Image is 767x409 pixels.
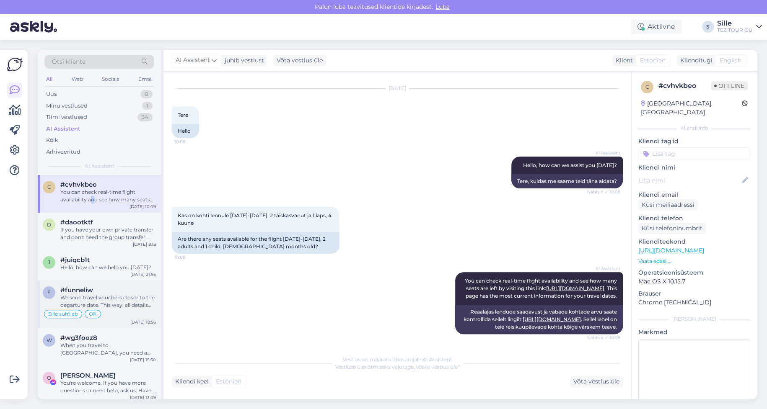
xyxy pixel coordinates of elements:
[178,212,333,226] span: Kas on kohti lennule [DATE]-[DATE], 2 täiskasvanut ja 1 laps, 4 kuune
[638,277,750,286] p: Mac OS X 10.15.7
[174,139,206,145] span: 10:08
[172,377,209,386] div: Kliendi keel
[60,256,90,264] span: #juiqcb1t
[631,19,682,34] div: Aktiivne
[130,271,156,278] div: [DATE] 21:55
[638,214,750,223] p: Kliendi telefon
[638,268,750,277] p: Operatsioonisüsteem
[47,221,51,228] span: d
[641,99,742,117] div: [GEOGRAPHIC_DATA], [GEOGRAPHIC_DATA]
[343,356,452,363] span: Vestlus on määratud kasutajale AI Assistent
[589,265,620,272] span: AI Assistent
[638,257,750,265] p: Vaata edasi ...
[60,372,115,379] span: Olga Kohal
[48,259,50,265] span: j
[47,289,51,296] span: f
[172,232,339,254] div: Are there any seats available for the flight [DATE]-[DATE], 2 adults and 1 child, [DEMOGRAPHIC_DA...
[638,328,750,337] p: Märkmed
[60,219,93,226] span: #daootktf
[523,162,617,168] span: Hello, how can we assist you [DATE]?
[638,147,750,160] input: Lisa tag
[89,311,97,316] span: OK
[46,102,88,110] div: Minu vestlused
[60,188,156,203] div: You can check real-time flight availability and see how many seats are left by visiting this link...
[60,294,156,309] div: We send travel vouchers closer to the departure date. This way, all details are correct and up-to...
[133,241,156,247] div: [DATE] 8:18
[46,113,87,121] div: Tiimi vestlused
[48,311,78,316] span: Sille suhtleb
[44,74,54,85] div: All
[47,184,51,190] span: c
[638,223,706,234] div: Küsi telefoninumbrit
[46,90,57,98] div: Uus
[137,113,153,121] div: 34
[638,289,750,298] p: Brauser
[47,337,52,343] span: w
[638,315,750,323] div: [PERSON_NAME]
[216,377,241,386] span: Estonian
[589,150,620,156] span: AI Assistent
[433,3,452,10] span: Luba
[638,199,698,211] div: Küsi meiliaadressi
[174,254,206,260] span: 10:08
[130,394,156,401] div: [DATE] 13:09
[140,90,153,98] div: 0
[335,364,460,370] span: Vestluse ülevõtmiseks vajutage
[640,56,666,65] span: Estonian
[570,376,623,387] div: Võta vestlus üle
[60,342,156,357] div: When you travel to [GEOGRAPHIC_DATA], you need a valid travel document. If you are an [DEMOGRAPHI...
[172,124,199,138] div: Hello
[645,84,649,90] span: c
[7,57,23,72] img: Askly Logo
[587,189,620,195] span: Nähtud ✓ 10:08
[546,285,604,291] a: [URL][DOMAIN_NAME]
[720,56,741,65] span: English
[60,181,97,188] span: #cvhvkbeo
[587,334,620,341] span: Nähtud ✓ 10:09
[46,125,80,133] div: AI Assistent
[717,20,762,33] a: SilleTEZ TOUR OÜ
[638,137,750,146] p: Kliendi tag'id
[414,364,460,370] i: „Võtke vestlus üle”
[273,55,326,66] div: Võta vestlus üle
[46,136,58,144] div: Kõik
[455,305,623,334] div: Reaalajas lendude saadavust ja vabade kohtade arvu saate kontrollida sellelt lingilt: . Sellel le...
[612,56,633,65] div: Klient
[638,237,750,246] p: Klienditeekond
[100,74,121,85] div: Socials
[85,162,114,170] span: AI Assistent
[60,226,156,241] div: If you have your own private transfer and don't need the group transfer from [GEOGRAPHIC_DATA], p...
[137,74,154,85] div: Email
[221,56,264,65] div: juhib vestlust
[717,20,753,27] div: Sille
[638,247,704,254] a: [URL][DOMAIN_NAME]
[130,319,156,325] div: [DATE] 18:56
[52,57,86,66] span: Otsi kliente
[711,81,748,90] span: Offline
[60,379,156,394] div: You're welcome. If you have more questions or need help, ask us. Have a good day.
[178,112,188,118] span: Tere
[176,56,210,65] span: AI Assistent
[638,298,750,307] p: Chrome [TECHNICAL_ID]
[70,74,85,85] div: Web
[60,264,156,271] div: Hello, how can we help you [DATE]?
[523,316,581,322] a: [URL][DOMAIN_NAME]
[702,21,714,33] div: S
[677,56,713,65] div: Klienditugi
[658,81,711,91] div: # cvhvkbeo
[465,278,618,299] span: You can check real-time flight availability and see how many seats are left by visiting this link...
[639,176,741,185] input: Lisa nimi
[130,203,156,210] div: [DATE] 10:09
[511,174,623,188] div: Tere, kuidas me saame teid täna aidata?
[60,286,93,294] span: #funneliw
[638,124,750,132] div: Kliendi info
[46,148,80,156] div: Arhiveeritud
[172,85,623,92] div: [DATE]
[717,27,753,33] div: TEZ TOUR OÜ
[142,102,153,110] div: 1
[60,334,97,342] span: #wg3fooz8
[638,163,750,172] p: Kliendi nimi
[130,357,156,363] div: [DATE] 15:50
[638,190,750,199] p: Kliendi email
[47,375,51,381] span: O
